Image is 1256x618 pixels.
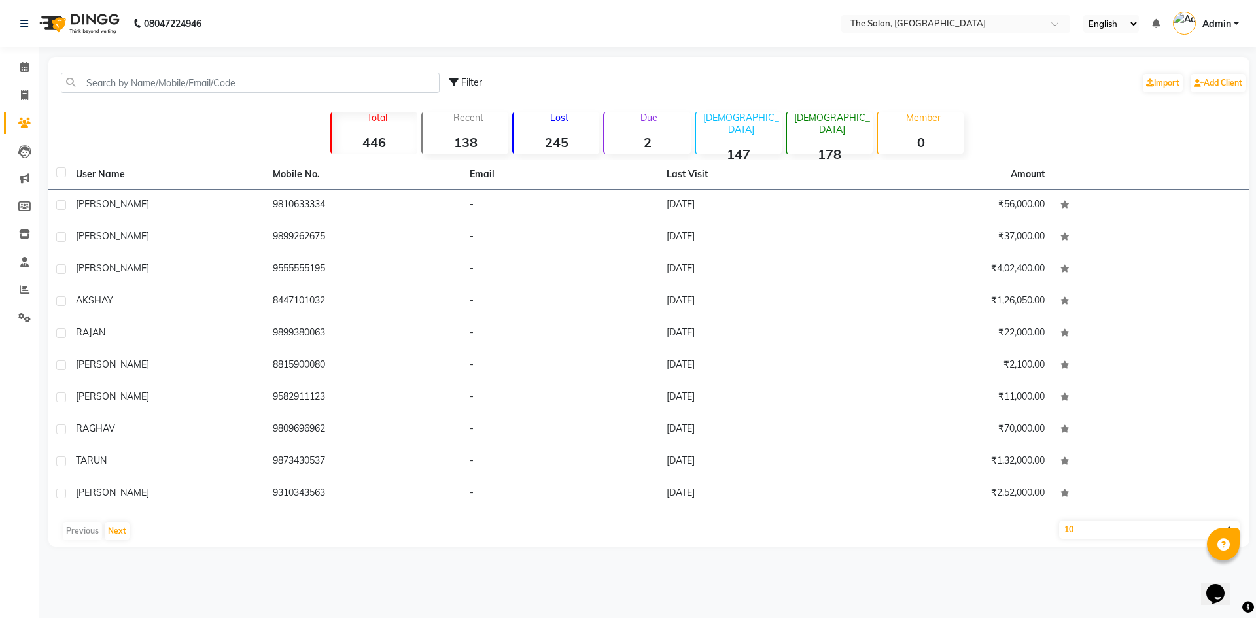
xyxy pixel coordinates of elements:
td: [DATE] [659,190,856,222]
strong: 446 [332,134,417,150]
button: Next [105,522,130,540]
th: Amount [1003,160,1053,189]
span: [PERSON_NAME] [76,198,149,210]
td: [DATE] [659,478,856,510]
td: 8447101032 [265,286,462,318]
p: Due [607,112,690,124]
b: 08047224946 [144,5,201,42]
td: 9582911123 [265,382,462,414]
td: [DATE] [659,318,856,350]
td: [DATE] [659,286,856,318]
td: ₹2,52,000.00 [856,478,1053,510]
td: [DATE] [659,414,856,446]
th: Email [462,160,659,190]
img: Admin [1173,12,1196,35]
p: Total [337,112,417,124]
img: logo [33,5,123,42]
span: [PERSON_NAME] [76,487,149,498]
td: 9555555195 [265,254,462,286]
td: 9310343563 [265,478,462,510]
strong: 0 [878,134,964,150]
p: Lost [519,112,599,124]
input: Search by Name/Mobile/Email/Code [61,73,440,93]
td: ₹37,000.00 [856,222,1053,254]
td: - [462,446,659,478]
td: ₹1,32,000.00 [856,446,1053,478]
a: Add Client [1191,74,1246,92]
strong: 245 [514,134,599,150]
span: [PERSON_NAME] [76,262,149,274]
td: 9873430537 [265,446,462,478]
span: AKSHAY [76,294,113,306]
p: Recent [428,112,508,124]
th: User Name [68,160,265,190]
th: Mobile No. [265,160,462,190]
strong: 2 [604,134,690,150]
td: ₹56,000.00 [856,190,1053,222]
p: Member [883,112,964,124]
td: ₹1,26,050.00 [856,286,1053,318]
td: 9899380063 [265,318,462,350]
span: RAGHAV [76,422,115,434]
td: [DATE] [659,350,856,382]
span: [PERSON_NAME] [76,390,149,402]
td: - [462,414,659,446]
td: ₹4,02,400.00 [856,254,1053,286]
td: - [462,254,659,286]
span: RAJAN [76,326,105,338]
td: ₹22,000.00 [856,318,1053,350]
td: - [462,318,659,350]
span: Admin [1202,17,1231,31]
span: [PERSON_NAME] [76,230,149,242]
td: - [462,382,659,414]
td: ₹11,000.00 [856,382,1053,414]
td: 9899262675 [265,222,462,254]
strong: 178 [787,146,873,162]
span: Filter [461,77,482,88]
a: Import [1143,74,1183,92]
td: - [462,222,659,254]
strong: 147 [696,146,782,162]
td: [DATE] [659,446,856,478]
th: Last Visit [659,160,856,190]
td: - [462,478,659,510]
td: [DATE] [659,382,856,414]
td: 9810633334 [265,190,462,222]
span: [PERSON_NAME] [76,358,149,370]
p: [DEMOGRAPHIC_DATA] [701,112,782,135]
td: 8815900080 [265,350,462,382]
td: - [462,286,659,318]
td: ₹2,100.00 [856,350,1053,382]
span: TARUN [76,455,107,466]
td: 9809696962 [265,414,462,446]
td: [DATE] [659,254,856,286]
td: [DATE] [659,222,856,254]
iframe: chat widget [1201,566,1243,605]
td: - [462,190,659,222]
td: - [462,350,659,382]
td: ₹70,000.00 [856,414,1053,446]
strong: 138 [423,134,508,150]
p: [DEMOGRAPHIC_DATA] [792,112,873,135]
